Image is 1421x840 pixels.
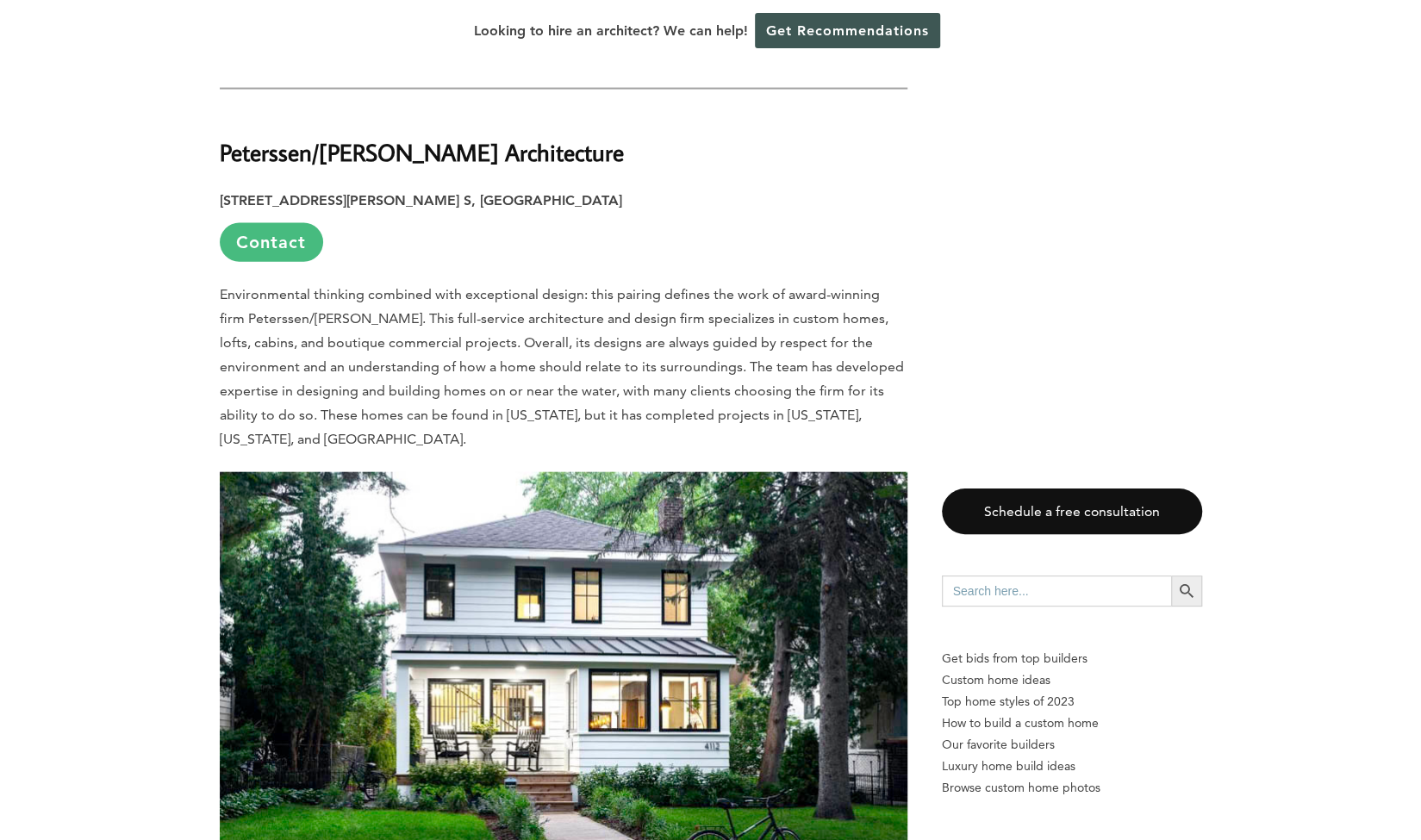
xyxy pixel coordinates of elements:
a: Top home styles of 2023 [942,691,1202,712]
p: Get bids from top builders [942,648,1202,669]
a: Our favorite builders [942,734,1202,756]
a: Custom home ideas [942,669,1202,691]
input: Search here... [942,576,1171,607]
iframe: Drift Widget Chat Controller [1090,716,1400,819]
span: Environmental thinking combined with exceptional design: this pairing defines the work of award-w... [220,286,904,447]
a: Get Recommendations [755,13,940,48]
a: Luxury home build ideas [942,756,1202,777]
svg: Search [1177,582,1196,600]
strong: [STREET_ADDRESS][PERSON_NAME] S, [GEOGRAPHIC_DATA] [220,192,622,208]
a: Browse custom home photos [942,777,1202,799]
a: Schedule a free consultation [942,488,1202,534]
a: How to build a custom home [942,712,1202,734]
strong: Peterssen/[PERSON_NAME] Architecture [220,137,624,167]
a: Contact [220,223,323,262]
